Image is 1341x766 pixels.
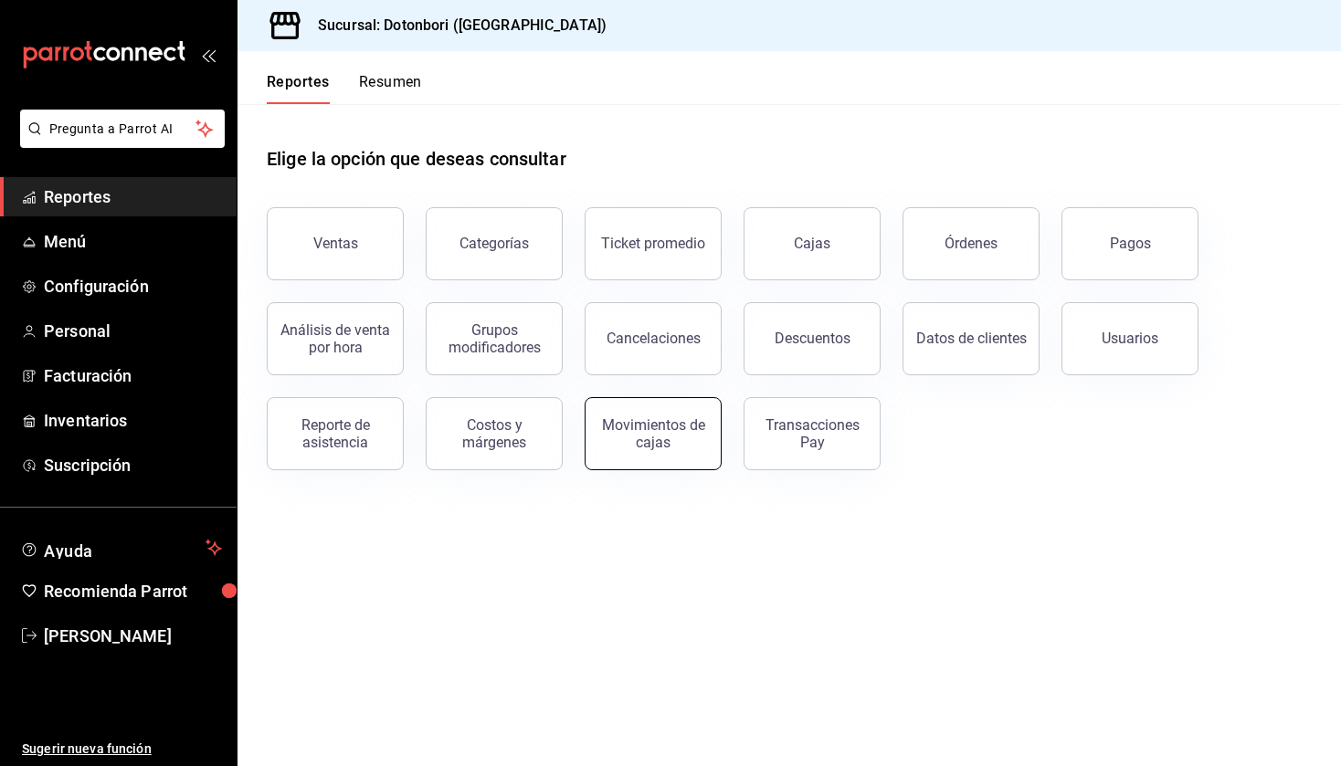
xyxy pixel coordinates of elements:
[44,363,222,388] span: Facturación
[903,302,1040,375] button: Datos de clientes
[44,579,222,603] span: Recomienda Parrot
[1061,207,1198,280] button: Pagos
[313,235,358,252] div: Ventas
[20,110,225,148] button: Pregunta a Parrot AI
[426,397,563,470] button: Costos y márgenes
[438,321,551,356] div: Grupos modificadores
[44,229,222,254] span: Menú
[267,302,404,375] button: Análisis de venta por hora
[279,416,392,451] div: Reporte de asistencia
[916,330,1027,347] div: Datos de clientes
[438,416,551,451] div: Costos y márgenes
[201,47,216,62] button: open_drawer_menu
[744,207,881,280] a: Cajas
[1110,235,1151,252] div: Pagos
[44,274,222,299] span: Configuración
[267,145,566,173] h1: Elige la opción que deseas consultar
[267,207,404,280] button: Ventas
[945,235,998,252] div: Órdenes
[44,408,222,433] span: Inventarios
[267,397,404,470] button: Reporte de asistencia
[13,132,225,152] a: Pregunta a Parrot AI
[279,321,392,356] div: Análisis de venta por hora
[755,416,869,451] div: Transacciones Pay
[426,302,563,375] button: Grupos modificadores
[459,235,529,252] div: Categorías
[22,740,222,759] span: Sugerir nueva función
[44,453,222,477] span: Suscripción
[903,207,1040,280] button: Órdenes
[597,416,710,451] div: Movimientos de cajas
[1061,302,1198,375] button: Usuarios
[744,397,881,470] button: Transacciones Pay
[303,15,607,37] h3: Sucursal: Dotonbori ([GEOGRAPHIC_DATA])
[744,302,881,375] button: Descuentos
[267,73,330,104] button: Reportes
[44,184,222,209] span: Reportes
[44,537,198,559] span: Ayuda
[585,207,722,280] button: Ticket promedio
[359,73,422,104] button: Resumen
[794,233,831,255] div: Cajas
[585,302,722,375] button: Cancelaciones
[44,319,222,343] span: Personal
[601,235,705,252] div: Ticket promedio
[267,73,422,104] div: navigation tabs
[775,330,850,347] div: Descuentos
[1102,330,1158,347] div: Usuarios
[49,120,196,139] span: Pregunta a Parrot AI
[607,330,701,347] div: Cancelaciones
[426,207,563,280] button: Categorías
[44,624,222,648] span: [PERSON_NAME]
[585,397,722,470] button: Movimientos de cajas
